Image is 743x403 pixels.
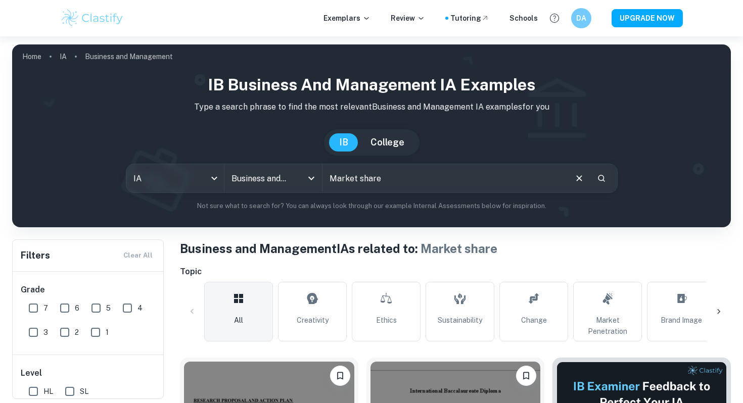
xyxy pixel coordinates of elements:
[20,101,723,113] p: Type a search phrase to find the most relevant Business and Management IA examples for you
[106,327,109,338] span: 1
[60,49,67,64] a: IA
[546,10,563,27] button: Help and Feedback
[106,303,111,314] span: 5
[43,327,48,338] span: 3
[60,8,124,28] img: Clastify logo
[360,133,414,152] button: College
[570,169,589,188] button: Clear
[75,303,79,314] span: 6
[234,315,243,326] span: All
[22,49,41,64] a: Home
[85,51,173,62] p: Business and Management
[21,367,156,379] h6: Level
[329,133,358,152] button: IB
[661,315,702,326] span: Brand Image
[75,327,79,338] span: 2
[450,13,489,24] a: Tutoring
[322,164,566,192] input: E.g. tech company expansion, marketing strategies, motivation theories...
[12,44,731,227] img: profile cover
[521,315,547,326] span: Change
[80,386,88,397] span: SL
[593,170,610,187] button: Search
[43,303,48,314] span: 7
[576,13,587,24] h6: DA
[330,366,350,386] button: Bookmark
[180,239,731,258] h1: Business and Management IAs related to:
[20,201,723,211] p: Not sure what to search for? You can always look through our example Internal Assessments below f...
[376,315,397,326] span: Ethics
[578,315,637,337] span: Market Penetration
[509,13,538,24] a: Schools
[612,9,683,27] button: UPGRADE NOW
[43,386,53,397] span: HL
[21,284,156,296] h6: Grade
[391,13,425,24] p: Review
[516,366,536,386] button: Bookmark
[571,8,591,28] button: DA
[297,315,329,326] span: Creativity
[20,73,723,97] h1: IB Business and Management IA examples
[323,13,370,24] p: Exemplars
[137,303,143,314] span: 4
[126,164,224,192] div: IA
[180,266,731,278] h6: Topic
[21,248,50,263] h6: Filters
[304,171,318,185] button: Open
[438,315,482,326] span: Sustainability
[421,241,497,256] span: Market share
